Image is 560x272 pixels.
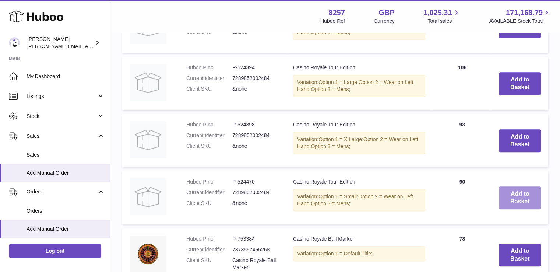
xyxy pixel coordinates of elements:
dd: P-524398 [232,121,278,128]
span: Sales [27,133,97,140]
dt: Client SKU [186,257,232,271]
button: Add to Basket [499,129,541,152]
dt: Client SKU [186,200,232,207]
strong: GBP [378,8,394,18]
span: Option 1 = Large; [318,79,359,85]
span: Option 2 = Wear on Left Hand; [297,136,418,149]
dd: 7289852002484 [232,189,278,196]
span: Option 3 = Mens; [311,200,350,206]
dt: Client SKU [186,143,232,150]
span: Add Manual Order [27,170,105,177]
td: 90 [433,171,492,224]
dd: 7373557465268 [232,246,278,253]
dt: Current identifier [186,246,232,253]
dt: Huboo P no [186,121,232,128]
td: Casino Royale Tour Edition [286,171,433,224]
dd: P-524394 [232,64,278,71]
span: Option 2 = Wear on Left Hand; [297,193,413,206]
span: Total sales [427,18,460,25]
img: Mohsin@planlabsolutions.com [9,37,20,48]
dt: Current identifier [186,132,232,139]
div: Huboo Ref [320,18,345,25]
dt: Current identifier [186,189,232,196]
button: Add to Basket [499,244,541,266]
div: Variation: [293,246,425,261]
span: 171,168.79 [506,8,543,18]
span: Listings [27,93,97,100]
img: Casino Royale Tour Edition [130,64,166,101]
td: Casino Royale Tour Edition [286,57,433,110]
dt: Current identifier [186,75,232,82]
dt: Huboo P no [186,64,232,71]
span: Add Manual Order [27,226,105,233]
img: Casino Royale Tour Edition [130,178,166,215]
div: Variation: [293,132,425,154]
div: Variation: [293,75,425,97]
dd: &none [232,200,278,207]
dd: &none [232,143,278,150]
td: 106 [433,57,492,110]
div: Variation: [293,189,425,211]
dd: 7289852002484 [232,132,278,139]
span: Orders [27,188,97,195]
span: Option 1 = Small; [318,193,358,199]
dd: &none [232,86,278,93]
dd: P-524470 [232,178,278,185]
span: Option 1 = X Large; [318,136,363,142]
span: AVAILABLE Stock Total [489,18,551,25]
a: 1,025.31 Total sales [423,8,461,25]
span: [PERSON_NAME][EMAIL_ADDRESS][DOMAIN_NAME] [27,43,148,49]
dd: Casino Royale Ball Marker [232,257,278,271]
span: Stock [27,113,97,120]
dt: Huboo P no [186,178,232,185]
dd: 7289852002484 [232,75,278,82]
td: 93 [433,114,492,167]
span: Option 1 = Default Title; [318,251,373,257]
strong: 8257 [328,8,345,18]
span: 1,025.31 [423,8,452,18]
dt: Client SKU [186,86,232,93]
span: Option 3 = Mens; [311,143,350,149]
span: Orders [27,208,105,215]
a: 171,168.79 AVAILABLE Stock Total [489,8,551,25]
button: Add to Basket [499,186,541,209]
div: [PERSON_NAME] [27,36,94,50]
td: Casino Royale Tour Edition [286,114,433,167]
dd: P-753384 [232,236,278,243]
span: Sales [27,151,105,158]
img: Casino Royale Tour Edition [130,121,166,158]
div: Currency [374,18,395,25]
button: Add to Basket [499,72,541,95]
span: Option 3 = Mens; [311,86,350,92]
dt: Huboo P no [186,236,232,243]
span: My Dashboard [27,73,105,80]
a: Log out [9,244,101,258]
